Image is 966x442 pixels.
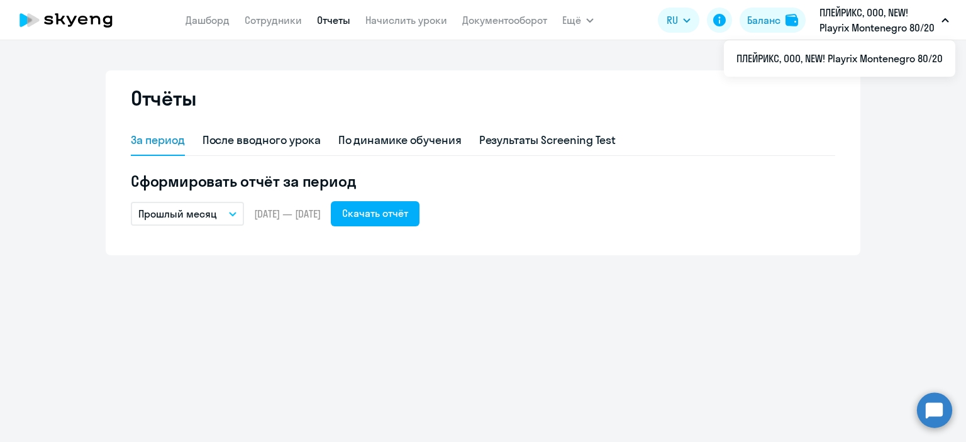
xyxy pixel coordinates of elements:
div: За период [131,132,185,148]
button: Балансbalance [740,8,806,33]
img: balance [786,14,798,26]
div: Скачать отчёт [342,206,408,221]
ul: Ещё [724,40,955,77]
p: ПЛЕЙРИКС, ООО, NEW! Playrix Montenegro 80/20 [819,5,936,35]
button: Скачать отчёт [331,201,419,226]
button: Прошлый месяц [131,202,244,226]
a: Документооборот [462,14,547,26]
button: Ещё [562,8,594,33]
span: Ещё [562,13,581,28]
a: Сотрудники [245,14,302,26]
div: Баланс [747,13,780,28]
div: После вводного урока [203,132,321,148]
button: RU [658,8,699,33]
div: Результаты Screening Test [479,132,616,148]
span: [DATE] — [DATE] [254,207,321,221]
a: Отчеты [317,14,350,26]
a: Дашборд [186,14,230,26]
span: RU [667,13,678,28]
div: По динамике обучения [338,132,462,148]
h2: Отчёты [131,86,196,111]
h5: Сформировать отчёт за период [131,171,835,191]
button: ПЛЕЙРИКС, ООО, NEW! Playrix Montenegro 80/20 [813,5,955,35]
a: Начислить уроки [365,14,447,26]
p: Прошлый месяц [138,206,217,221]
